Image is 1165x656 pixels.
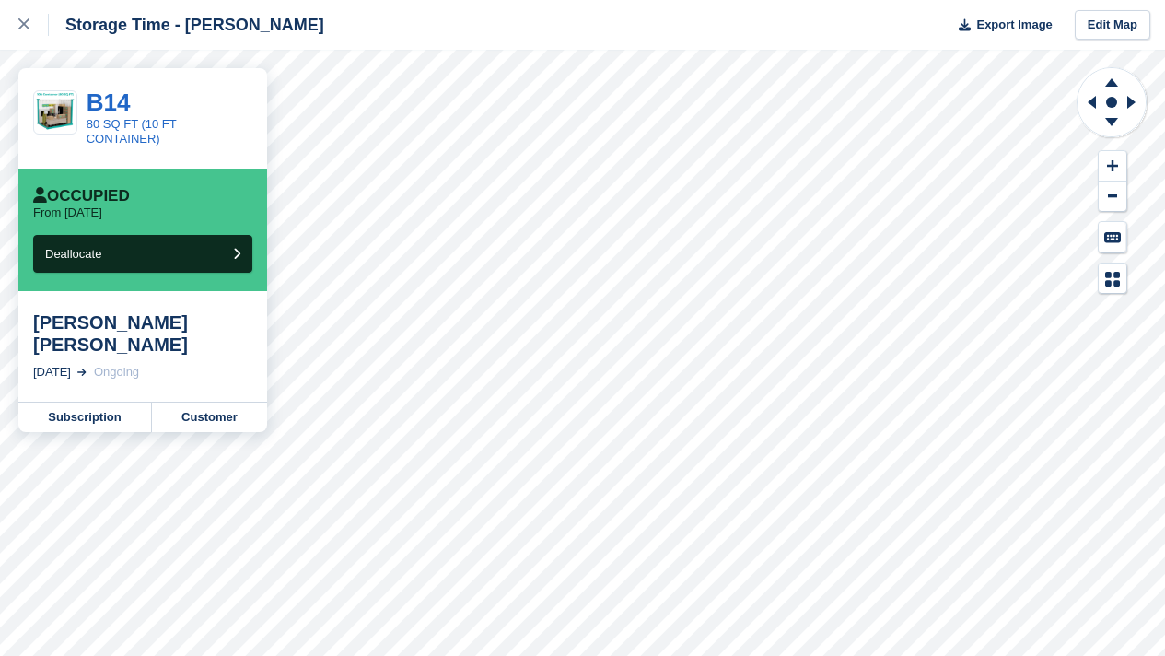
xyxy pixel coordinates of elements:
[1075,10,1150,41] a: Edit Map
[1099,264,1126,294] button: Map Legend
[33,205,102,220] p: From [DATE]
[34,91,76,134] img: 10ft%20Container%20(80%20SQ%20FT)%20(2).png
[49,14,324,36] div: Storage Time - [PERSON_NAME]
[33,187,130,205] div: Occupied
[1099,182,1126,212] button: Zoom Out
[77,369,87,376] img: arrow-right-light-icn-cde0832a797a2874e46488d9cf13f60e5c3a73dbe684e267c42b8395dfbc2abf.svg
[94,363,139,381] div: Ongoing
[45,247,101,261] span: Deallocate
[1099,151,1126,182] button: Zoom In
[87,88,131,116] a: B14
[33,235,252,273] button: Deallocate
[1099,222,1126,252] button: Keyboard Shortcuts
[948,10,1053,41] button: Export Image
[152,403,267,432] a: Customer
[976,16,1052,34] span: Export Image
[87,117,177,146] a: 80 SQ FT (10 FT CONTAINER)
[33,311,252,356] div: [PERSON_NAME] [PERSON_NAME]
[18,403,152,432] a: Subscription
[33,363,71,381] div: [DATE]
